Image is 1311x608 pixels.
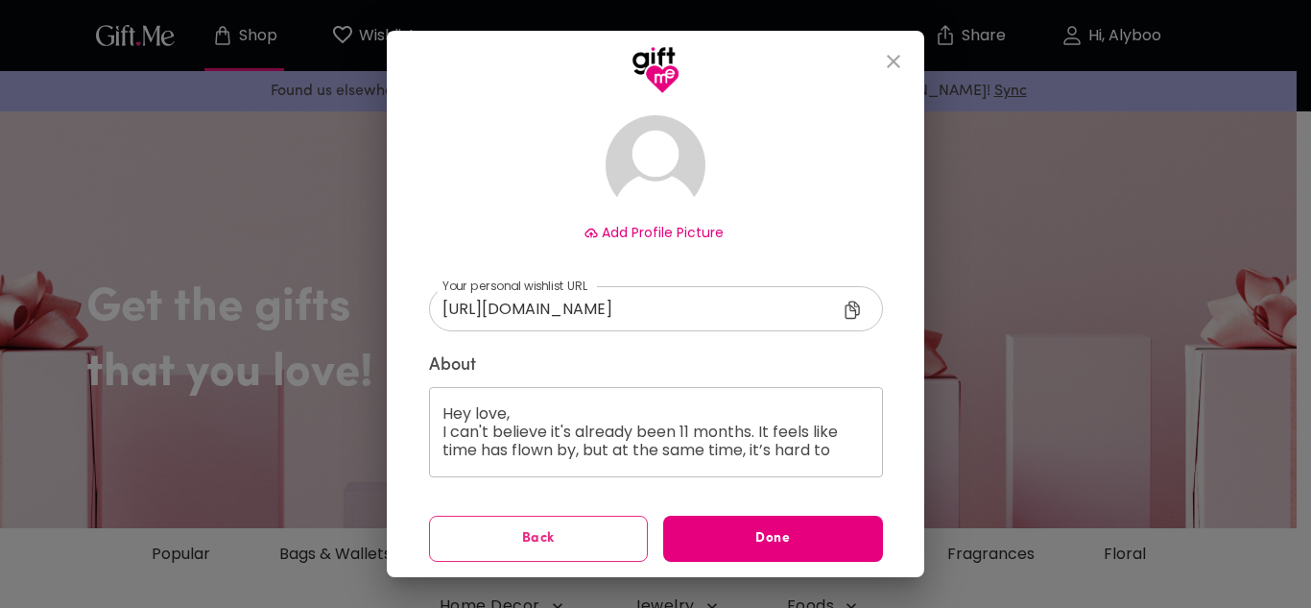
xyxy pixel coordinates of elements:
img: Avatar [606,115,705,215]
button: close [870,38,917,85]
span: Back [430,528,648,549]
button: Done [663,516,883,562]
textarea: Hey love, I can't believe it's already been 11 months. It feels like time has flown by, but at th... [442,404,870,459]
label: About [429,354,883,377]
button: Back [429,516,649,562]
span: Done [663,528,883,549]
img: GiftMe Logo [632,46,679,94]
span: Add Profile Picture [602,223,724,242]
